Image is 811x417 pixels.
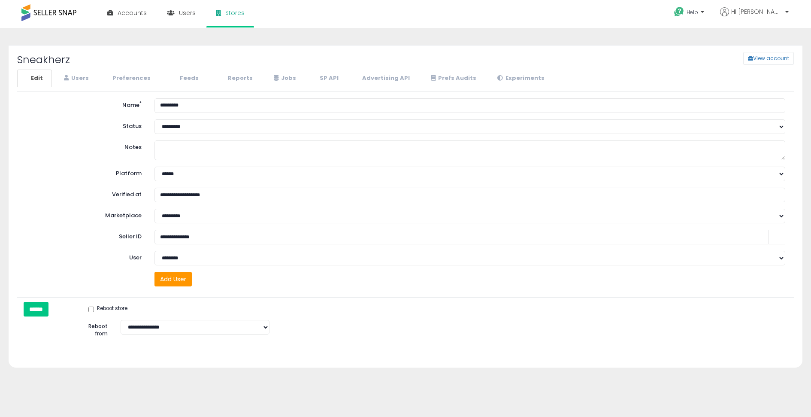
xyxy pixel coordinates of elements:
[179,9,196,17] span: Users
[737,52,750,65] a: View account
[720,7,789,27] a: Hi [PERSON_NAME]
[19,251,148,262] label: User
[160,70,208,87] a: Feeds
[263,70,305,87] a: Jobs
[88,307,94,312] input: Reboot store
[348,70,419,87] a: Advertising API
[154,272,192,286] button: Add User
[88,305,127,314] label: Reboot store
[82,320,114,337] label: Reboot from
[19,119,148,131] label: Status
[99,70,160,87] a: Preferences
[19,167,148,178] label: Platform
[11,54,340,65] h2: Sneakherz
[731,7,783,16] span: Hi [PERSON_NAME]
[17,70,52,87] a: Edit
[306,70,348,87] a: SP API
[486,70,554,87] a: Experiments
[53,70,98,87] a: Users
[743,52,794,65] button: View account
[19,188,148,199] label: Verified at
[118,9,147,17] span: Accounts
[19,209,148,220] label: Marketplace
[209,70,262,87] a: Reports
[19,140,148,152] label: Notes
[687,9,698,16] span: Help
[225,9,245,17] span: Stores
[674,6,684,17] i: Get Help
[19,98,148,110] label: Name
[420,70,485,87] a: Prefs Audits
[19,230,148,241] label: Seller ID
